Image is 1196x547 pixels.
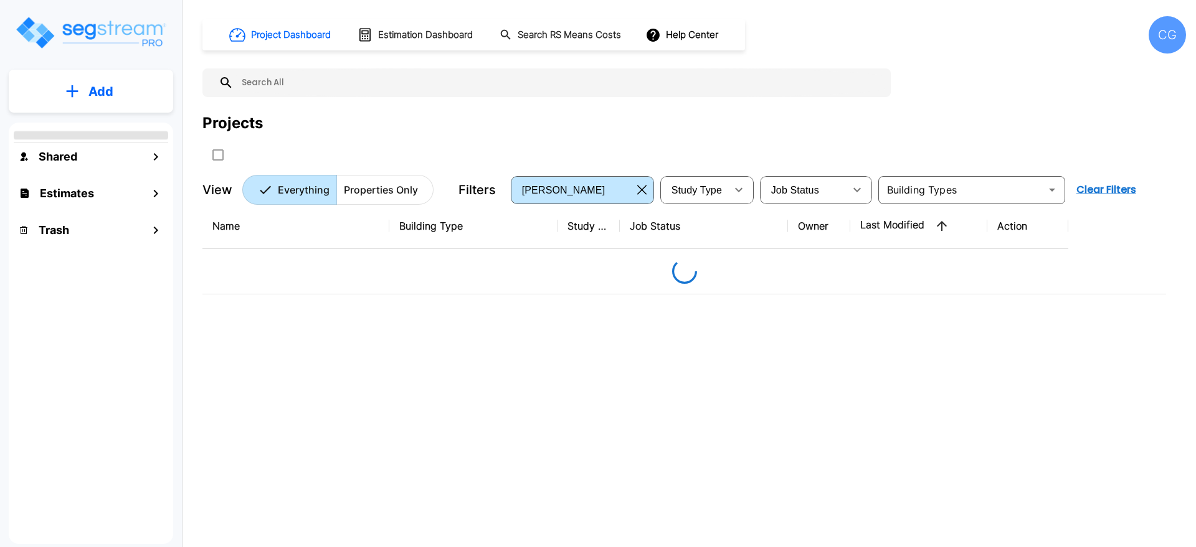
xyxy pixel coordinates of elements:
[762,172,845,207] div: Select
[620,203,788,249] th: Job Status
[882,181,1041,199] input: Building Types
[39,222,69,238] h1: Trash
[378,28,473,42] h1: Estimation Dashboard
[202,203,389,249] th: Name
[278,182,330,197] p: Everything
[788,203,850,249] th: Owner
[458,180,496,199] p: Filters
[389,203,558,249] th: Building Type
[336,175,434,205] button: Properties Only
[224,21,338,49] button: Project Dashboard
[771,185,819,195] span: Job Status
[643,23,723,47] button: Help Center
[88,82,113,101] p: Add
[14,15,167,50] img: Logo
[234,68,885,97] input: Search All
[9,73,173,110] button: Add
[663,172,726,207] div: Select
[1071,177,1141,202] button: Clear Filters
[558,203,620,249] th: Study Type
[39,148,77,165] h1: Shared
[495,23,628,47] button: Search RS Means Costs
[40,185,94,202] h1: Estimates
[251,28,331,42] h1: Project Dashboard
[518,28,621,42] h1: Search RS Means Costs
[513,172,632,207] div: Select
[987,203,1068,249] th: Action
[206,143,230,167] button: SelectAll
[672,185,722,195] span: Study Type
[1149,16,1186,54] div: CG
[850,203,987,249] th: Last Modified
[242,175,337,205] button: Everything
[344,182,418,197] p: Properties Only
[242,175,434,205] div: Platform
[353,22,480,48] button: Estimation Dashboard
[202,112,263,134] div: Projects
[202,180,232,199] p: View
[1043,181,1061,199] button: Open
